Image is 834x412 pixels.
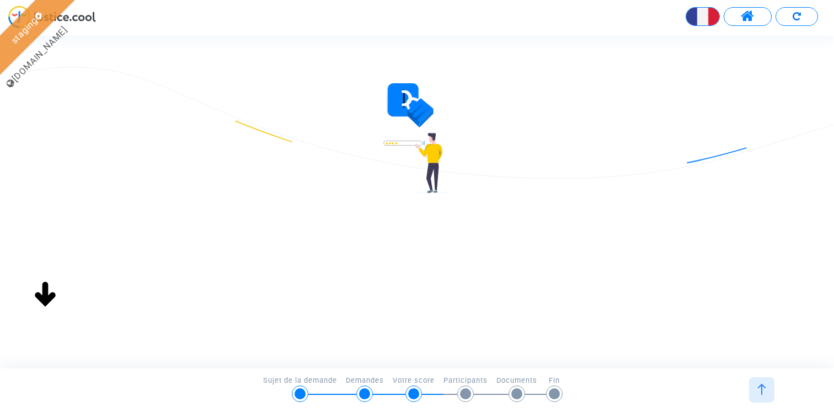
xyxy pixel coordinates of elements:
[724,7,772,26] button: Accéder à mon espace utilisateur
[8,6,96,28] img: jc-logo.svg
[793,12,801,20] img: Recommencer le formulaire
[686,7,720,26] button: Changer la langue
[9,15,40,46] a: staging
